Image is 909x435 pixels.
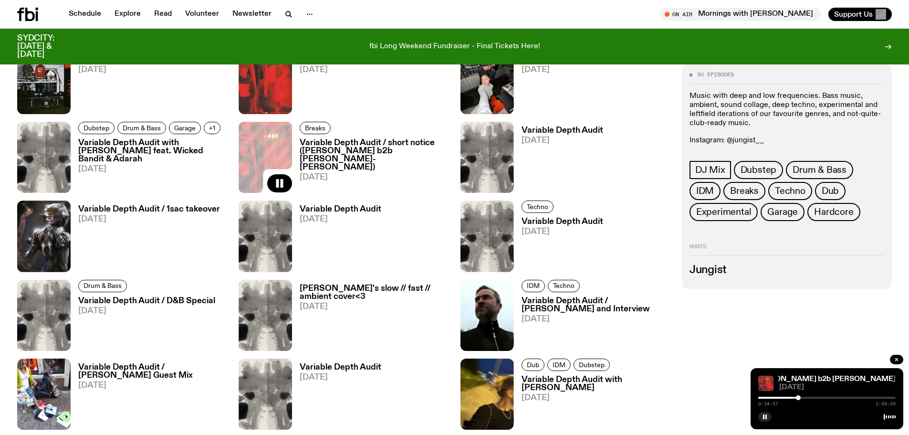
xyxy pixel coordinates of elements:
[305,124,325,131] span: Breaks
[17,280,71,351] img: A black and white Rorschach
[300,139,449,171] h3: Variable Depth Audit / short notice ([PERSON_NAME] b2b [PERSON_NAME]-[PERSON_NAME])
[78,122,115,134] a: Dubstep
[71,297,215,351] a: Variable Depth Audit / D&B Special[DATE]
[300,215,381,223] span: [DATE]
[522,297,670,313] h3: Variable Depth Audit / [PERSON_NAME] and Interview
[78,66,227,74] span: [DATE]
[758,402,778,406] span: 0:34:57
[741,165,777,175] span: Dubstep
[78,165,227,173] span: [DATE]
[547,359,571,371] a: IDM
[300,373,381,382] span: [DATE]
[553,282,575,289] span: Techno
[78,215,220,223] span: [DATE]
[460,201,514,272] img: A black and white Rorschach
[17,122,71,193] img: A black and white Rorschach
[814,207,853,217] span: Hardcore
[690,244,884,255] h2: Hosts
[84,282,122,289] span: Drum & Bass
[300,205,381,213] h3: Variable Depth Audit
[78,280,127,292] a: Drum & Bass
[815,182,846,200] a: Dub
[300,363,381,371] h3: Variable Depth Audit
[300,285,449,301] h3: [PERSON_NAME]'s slow // fast // ambient cover<3
[723,182,765,200] a: Breaks
[239,359,292,430] img: A black and white Rorschach
[63,8,107,21] a: Schedule
[522,228,603,236] span: [DATE]
[514,297,670,351] a: Variable Depth Audit / [PERSON_NAME] and Interview[DATE]
[117,122,166,134] a: Drum & Bass
[522,359,544,371] a: Dub
[522,280,545,292] a: IDM
[17,359,71,430] img: DJ Marcelle
[71,363,227,430] a: Variable Depth Audit / [PERSON_NAME] Guest Mix[DATE]
[78,307,215,315] span: [DATE]
[78,139,227,163] h3: Variable Depth Audit with [PERSON_NAME] feat. Wicked Bandit & Adarah
[78,297,215,305] h3: Variable Depth Audit / D&B Special
[690,182,721,200] a: IDM
[292,139,449,193] a: Variable Depth Audit / short notice ([PERSON_NAME] b2b [PERSON_NAME]-[PERSON_NAME])[DATE]
[793,165,846,175] span: Drum & Bass
[786,161,853,179] a: Drum & Bass
[779,384,896,391] span: [DATE]
[71,205,220,272] a: Variable Depth Audit / 1sac takeover[DATE]
[169,122,201,134] a: Garage
[696,207,752,217] span: Experimental
[775,186,805,196] span: Techno
[522,218,603,226] h3: Variable Depth Audit
[109,8,146,21] a: Explore
[822,186,839,196] span: Dub
[292,205,381,272] a: Variable Depth Audit[DATE]
[696,186,714,196] span: IDM
[734,161,784,179] a: Dubstep
[527,203,548,211] span: Techno
[84,124,109,131] span: Dubstep
[807,203,860,221] a: Hardcore
[579,361,605,368] span: Dubstep
[522,394,670,402] span: [DATE]
[767,207,798,217] span: Garage
[78,382,227,390] span: [DATE]
[553,361,565,368] span: IDM
[690,92,884,128] p: Music with deep and low frequencies. Bass music, ambient, sound collage, deep techno, experimenta...
[690,161,731,179] a: DJ Mix
[514,376,670,430] a: Variable Depth Audit with [PERSON_NAME][DATE]
[460,122,514,193] img: A black and white Rorschach
[209,124,215,131] span: +1
[690,265,884,276] h3: Jungist
[300,173,449,181] span: [DATE]
[514,127,603,193] a: Variable Depth Audit[DATE]
[514,48,670,114] a: Variable Depth Audit with Alilia & Kendal[DATE]
[574,359,610,371] a: Dubstep
[695,165,725,175] span: DJ Mix
[78,205,220,213] h3: Variable Depth Audit / 1sac takeover
[148,8,178,21] a: Read
[876,402,896,406] span: 1:59:59
[227,8,277,21] a: Newsletter
[697,72,734,77] span: 90 episodes
[527,282,540,289] span: IDM
[660,8,821,21] button: On AirMornings with [PERSON_NAME]
[300,66,449,74] span: [DATE]
[514,218,603,272] a: Variable Depth Audit[DATE]
[300,303,449,311] span: [DATE]
[548,280,580,292] a: Techno
[527,361,539,368] span: Dub
[78,363,227,380] h3: Variable Depth Audit / [PERSON_NAME] Guest Mix
[761,203,805,221] a: Garage
[522,137,603,145] span: [DATE]
[174,124,196,131] span: Garage
[71,139,227,193] a: Variable Depth Audit with [PERSON_NAME] feat. Wicked Bandit & Adarah[DATE]
[768,182,812,200] a: Techno
[300,122,331,134] a: Breaks
[292,363,381,430] a: Variable Depth Audit[DATE]
[204,122,220,134] button: +1
[179,8,225,21] a: Volunteer
[690,136,884,145] p: Instagram: @jungist__
[690,203,758,221] a: Experimental
[522,376,670,392] h3: Variable Depth Audit with [PERSON_NAME]
[71,48,227,114] a: Variable Depth Audit with Blazer Sound System[DATE]
[17,34,78,59] h3: SYDCITY: [DATE] & [DATE]
[292,48,449,114] a: Variable Depth Audit / short notice + DJ [PERSON_NAME][DATE]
